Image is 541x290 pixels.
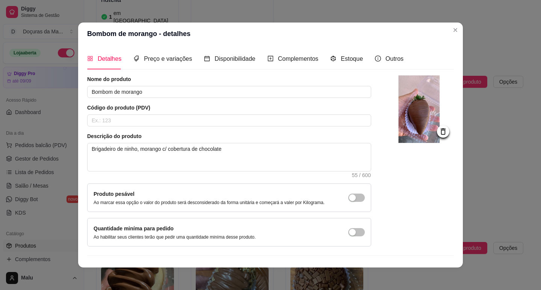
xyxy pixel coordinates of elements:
[385,56,403,62] span: Outros
[87,56,93,62] span: appstore
[267,56,274,62] span: plus-square
[449,24,461,36] button: Close
[78,23,463,45] header: Bombom de morango - detalhes
[94,200,325,206] p: Ao marcar essa opção o valor do produto será desconsiderado da forma unitária e começará a valer ...
[98,56,121,62] span: Detalhes
[133,56,139,62] span: tags
[94,191,134,197] label: Produto pesável
[278,56,319,62] span: Complementos
[88,143,371,171] textarea: Brigadeiro de ninho, morango c/ cobertura de chocolate
[386,75,454,143] img: logo da loja
[94,234,256,240] p: Ao habilitar seus clientes terão que pedir uma quantidade miníma desse produto.
[87,104,371,111] article: Código do produto (PDV)
[215,56,255,62] span: Disponibilidade
[87,132,371,140] article: Descrição do produto
[341,56,363,62] span: Estoque
[87,86,371,98] input: Ex.: Hamburguer de costela
[87,75,371,83] article: Nome do produto
[87,114,371,126] input: Ex.: 123
[94,225,174,231] label: Quantidade miníma para pedido
[330,56,336,62] span: code-sandbox
[204,56,210,62] span: calendar
[375,56,381,62] span: info-circle
[144,56,192,62] span: Preço e variações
